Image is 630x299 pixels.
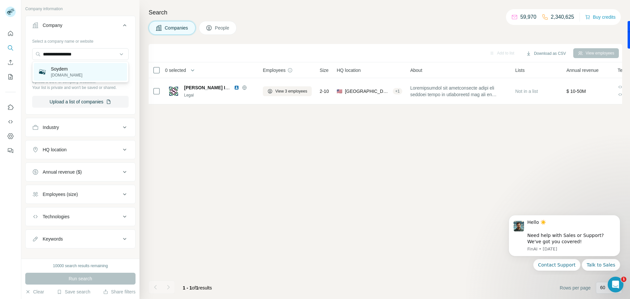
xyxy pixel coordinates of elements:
[621,277,626,282] span: 1
[32,36,129,44] div: Select a company name or website
[215,25,230,31] span: People
[51,72,82,78] p: [DOMAIN_NAME]
[499,209,630,275] iframe: Intercom notifications message
[26,209,135,224] button: Technologies
[183,285,212,290] span: results
[57,288,90,295] button: Save search
[184,85,261,90] span: [PERSON_NAME] Immigration Law
[43,169,82,175] div: Annual revenue ($)
[320,67,328,74] span: Size
[26,164,135,180] button: Annual revenue ($)
[51,66,82,72] p: Soydem
[184,92,255,98] div: Legal
[165,67,186,74] span: 0 selected
[25,6,136,12] p: Company information
[103,288,136,295] button: Share filters
[196,285,199,290] span: 1
[192,285,196,290] span: of
[43,236,63,242] div: Keywords
[32,96,129,108] button: Upload a list of companies
[26,142,135,158] button: HQ location
[515,67,525,74] span: Lists
[43,146,67,153] div: HQ location
[520,13,536,21] p: 59,970
[585,12,616,22] button: Buy credits
[345,88,390,95] span: [GEOGRAPHIC_DATA], [US_STATE]
[5,116,16,128] button: Use Surfe API
[560,285,591,291] span: Rows per page
[26,186,135,202] button: Employees (size)
[43,124,59,131] div: Industry
[608,277,623,292] iframe: Intercom live chat
[410,67,422,74] span: About
[263,67,285,74] span: Employees
[521,49,570,58] button: Download as CSV
[149,8,622,17] h4: Search
[5,42,16,54] button: Search
[515,89,538,94] span: Not in a list
[183,285,192,290] span: 1 - 1
[26,17,135,36] button: Company
[275,88,307,94] span: View 3 employees
[337,67,361,74] span: HQ location
[38,67,47,76] img: Soydem
[32,85,129,91] p: Your list is private and won't be saved or shared.
[551,13,574,21] p: 2,340,625
[410,85,507,98] span: Loremipsumdol sit ametconsecte adipi eli seddoei tempo in utlaboreetd mag ali en adminimv, quisno...
[320,88,329,95] span: 2-10
[234,85,239,90] img: LinkedIn logo
[53,263,108,269] div: 10000 search results remaining
[5,130,16,142] button: Dashboard
[566,67,598,74] span: Annual revenue
[5,28,16,39] button: Quick start
[26,231,135,247] button: Keywords
[566,89,586,94] span: $ 10-50M
[43,213,70,220] div: Technologies
[5,56,16,68] button: Enrich CSV
[165,25,189,31] span: Companies
[600,284,605,291] p: 60
[393,88,403,94] div: + 1
[168,86,179,96] img: Logo of Sumner Immigration Law
[5,71,16,83] button: My lists
[5,145,16,157] button: Feedback
[337,88,342,95] span: 🇺🇸
[5,101,16,113] button: Use Surfe on LinkedIn
[43,22,62,29] div: Company
[26,119,135,135] button: Industry
[43,191,78,198] div: Employees (size)
[25,288,44,295] button: Clear
[263,86,312,96] button: View 3 employees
